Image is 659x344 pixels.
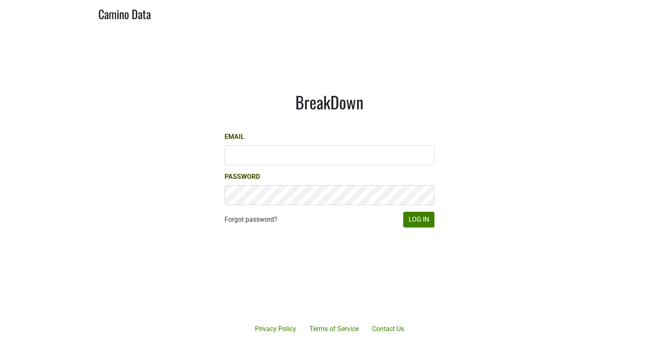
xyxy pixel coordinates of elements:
[225,132,245,142] label: Email
[225,92,434,112] h1: BreakDown
[303,321,365,337] a: Terms of Service
[365,321,411,337] a: Contact Us
[403,212,434,228] button: Log In
[225,172,260,182] label: Password
[98,3,151,23] a: Camino Data
[225,215,277,225] a: Forgot password?
[248,321,303,337] a: Privacy Policy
